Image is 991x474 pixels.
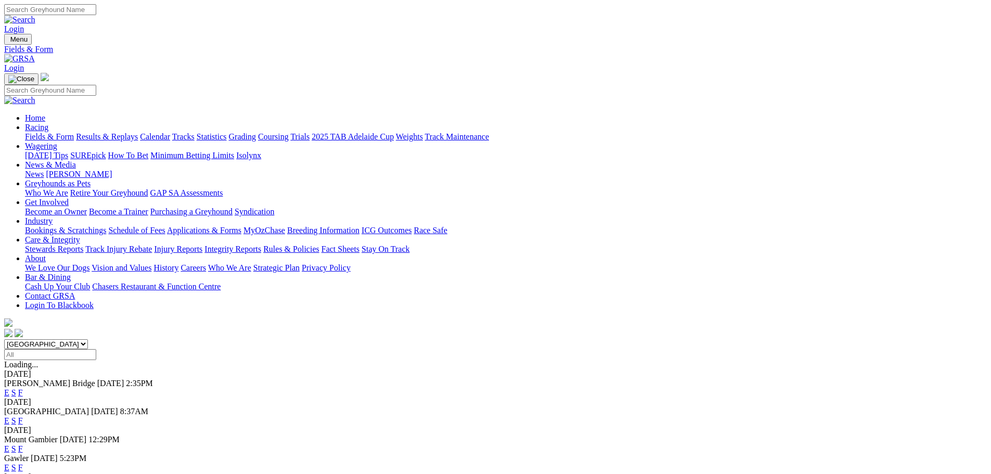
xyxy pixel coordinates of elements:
a: E [4,463,9,472]
a: Integrity Reports [204,245,261,253]
a: S [11,388,16,397]
div: News & Media [25,170,987,179]
a: Trials [290,132,310,141]
div: About [25,263,987,273]
a: History [153,263,178,272]
div: Wagering [25,151,987,160]
a: [PERSON_NAME] [46,170,112,178]
a: Retire Your Greyhound [70,188,148,197]
a: Login To Blackbook [25,301,94,310]
div: Industry [25,226,987,235]
a: F [18,416,23,425]
a: E [4,388,9,397]
span: [PERSON_NAME] Bridge [4,379,95,388]
a: [DATE] Tips [25,151,68,160]
a: Track Maintenance [425,132,489,141]
span: 12:29PM [88,435,120,444]
a: Coursing [258,132,289,141]
a: Become a Trainer [89,207,148,216]
input: Search [4,4,96,15]
a: Login [4,63,24,72]
a: Industry [25,216,53,225]
a: ICG Outcomes [362,226,411,235]
a: S [11,463,16,472]
button: Toggle navigation [4,73,38,85]
div: [DATE] [4,398,987,407]
a: We Love Our Dogs [25,263,89,272]
div: [DATE] [4,426,987,435]
span: [DATE] [31,454,58,463]
div: Get Involved [25,207,987,216]
input: Search [4,85,96,96]
a: Fact Sheets [321,245,359,253]
a: Breeding Information [287,226,359,235]
a: Bar & Dining [25,273,71,281]
a: Injury Reports [154,245,202,253]
span: Mount Gambier [4,435,58,444]
img: Search [4,96,35,105]
a: Careers [181,263,206,272]
a: Home [25,113,45,122]
a: Chasers Restaurant & Function Centre [92,282,221,291]
a: Vision and Values [92,263,151,272]
a: Statistics [197,132,227,141]
a: News & Media [25,160,76,169]
a: SUREpick [70,151,106,160]
a: Purchasing a Greyhound [150,207,233,216]
img: logo-grsa-white.png [41,73,49,81]
a: Greyhounds as Pets [25,179,91,188]
span: Gawler [4,454,29,463]
span: Menu [10,35,28,43]
img: twitter.svg [15,329,23,337]
a: Tracks [172,132,195,141]
a: Applications & Forms [167,226,241,235]
a: S [11,416,16,425]
a: News [25,170,44,178]
a: Login [4,24,24,33]
span: [GEOGRAPHIC_DATA] [4,407,89,416]
button: Toggle navigation [4,34,32,45]
a: Stay On Track [362,245,409,253]
span: 8:37AM [120,407,148,416]
input: Select date [4,349,96,360]
a: GAP SA Assessments [150,188,223,197]
a: Grading [229,132,256,141]
a: Minimum Betting Limits [150,151,234,160]
a: E [4,416,9,425]
a: Stewards Reports [25,245,83,253]
a: F [18,388,23,397]
a: Privacy Policy [302,263,351,272]
a: Who We Are [208,263,251,272]
span: [DATE] [91,407,118,416]
a: Rules & Policies [263,245,319,253]
a: Isolynx [236,151,261,160]
div: [DATE] [4,369,987,379]
a: Syndication [235,207,274,216]
div: Racing [25,132,987,142]
a: Become an Owner [25,207,87,216]
img: Close [8,75,34,83]
a: Race Safe [414,226,447,235]
span: Loading... [4,360,38,369]
a: E [4,444,9,453]
a: Racing [25,123,48,132]
a: Bookings & Scratchings [25,226,106,235]
a: How To Bet [108,151,149,160]
div: Fields & Form [4,45,987,54]
a: Schedule of Fees [108,226,165,235]
a: Contact GRSA [25,291,75,300]
a: Track Injury Rebate [85,245,152,253]
span: [DATE] [97,379,124,388]
div: Greyhounds as Pets [25,188,987,198]
a: Who We Are [25,188,68,197]
div: Care & Integrity [25,245,987,254]
img: GRSA [4,54,35,63]
a: MyOzChase [243,226,285,235]
span: 5:23PM [60,454,87,463]
a: Calendar [140,132,170,141]
img: logo-grsa-white.png [4,318,12,327]
a: Cash Up Your Club [25,282,90,291]
span: [DATE] [60,435,87,444]
a: Wagering [25,142,57,150]
a: Strategic Plan [253,263,300,272]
